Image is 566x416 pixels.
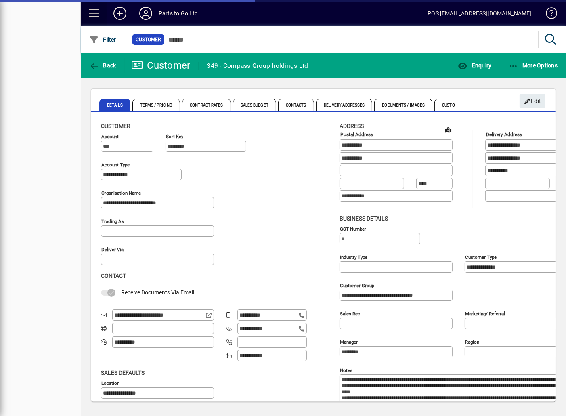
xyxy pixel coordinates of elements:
button: Edit [520,94,545,108]
span: Details [99,99,130,111]
mat-label: Trading as [101,219,124,224]
span: Customer [101,123,130,129]
span: Contacts [278,99,314,111]
mat-label: Customer type [465,254,497,260]
div: Customer [131,59,191,72]
span: Back [89,62,116,69]
mat-label: Region [465,339,479,345]
mat-label: Deliver via [101,247,124,252]
mat-label: Location [101,380,119,386]
button: Enquiry [456,58,493,73]
span: Custom Fields [434,99,480,111]
app-page-header-button: Back [81,58,125,73]
mat-label: Industry type [340,254,367,260]
button: More Options [507,58,560,73]
button: Profile [133,6,159,21]
span: More Options [509,62,558,69]
span: Customer [136,36,161,44]
span: Enquiry [458,62,491,69]
a: View on map [442,123,455,136]
div: POS [EMAIL_ADDRESS][DOMAIN_NAME] [428,7,532,20]
mat-label: Account [101,134,119,139]
button: Back [87,58,118,73]
span: Receive Documents Via Email [121,289,194,296]
mat-label: GST Number [340,226,366,231]
span: Terms / Pricing [132,99,180,111]
mat-label: Marketing/ Referral [465,311,505,316]
mat-label: Account Type [101,162,130,168]
span: Delivery Addresses [316,99,373,111]
button: Filter [87,32,118,47]
div: 349 - Compass Group holdings Ltd [207,59,308,72]
a: Knowledge Base [540,2,556,28]
span: Contact [101,273,126,279]
mat-label: Manager [340,339,358,345]
div: Parts to Go Ltd. [159,7,200,20]
span: Business details [340,215,388,222]
span: Contract Rates [182,99,231,111]
mat-label: Sales rep [340,311,360,316]
span: Edit [524,95,541,108]
span: Sales Budget [233,99,276,111]
span: Sales defaults [101,370,145,376]
mat-label: Sort key [166,134,183,139]
span: Documents / Images [374,99,432,111]
mat-label: Organisation name [101,190,141,196]
span: Address [340,123,364,129]
mat-label: Customer group [340,282,374,288]
span: Filter [89,36,116,43]
mat-label: Notes [340,367,352,373]
button: Add [107,6,133,21]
